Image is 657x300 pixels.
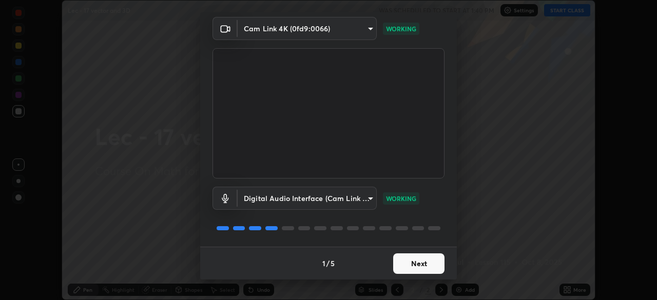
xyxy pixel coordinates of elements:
h4: 5 [331,258,335,269]
p: WORKING [386,24,416,33]
p: WORKING [386,194,416,203]
div: Cam Link 4K (0fd9:0066) [238,17,377,40]
h4: / [326,258,330,269]
div: Cam Link 4K (0fd9:0066) [238,187,377,210]
h4: 1 [322,258,325,269]
button: Next [393,253,445,274]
